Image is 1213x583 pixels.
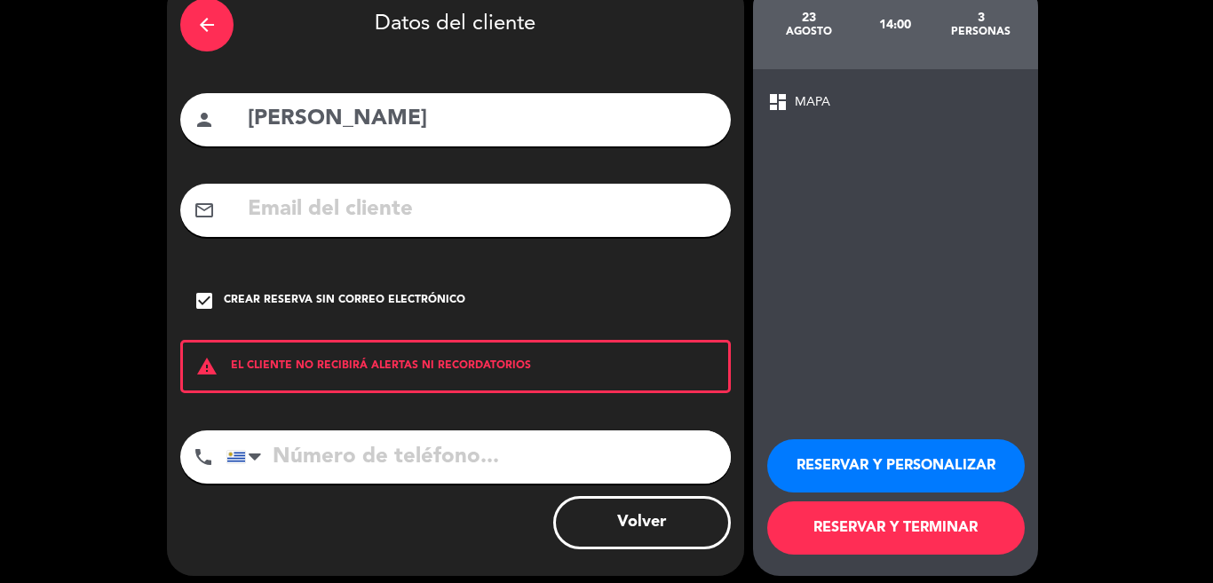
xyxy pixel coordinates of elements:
span: dashboard [767,91,789,113]
span: MAPA [795,92,830,113]
div: Uruguay: +598 [227,431,268,483]
i: warning [183,356,231,377]
i: check_box [194,290,215,311]
button: RESERVAR Y TERMINAR [767,501,1025,555]
button: RESERVAR Y PERSONALIZAR [767,439,1025,492]
i: mail_outline [194,200,215,221]
i: person [194,109,215,130]
div: 23 [766,11,852,25]
div: EL CLIENTE NO RECIBIRÁ ALERTAS NI RECORDATORIOS [180,340,731,393]
i: arrow_back [196,14,218,35]
input: Nombre del cliente [246,101,717,138]
input: Número de teléfono... [226,430,731,484]
button: Volver [553,496,731,549]
i: phone [193,446,214,468]
div: agosto [766,25,852,39]
div: Crear reserva sin correo electrónico [224,292,465,310]
div: 3 [938,11,1024,25]
input: Email del cliente [246,192,717,228]
div: personas [938,25,1024,39]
